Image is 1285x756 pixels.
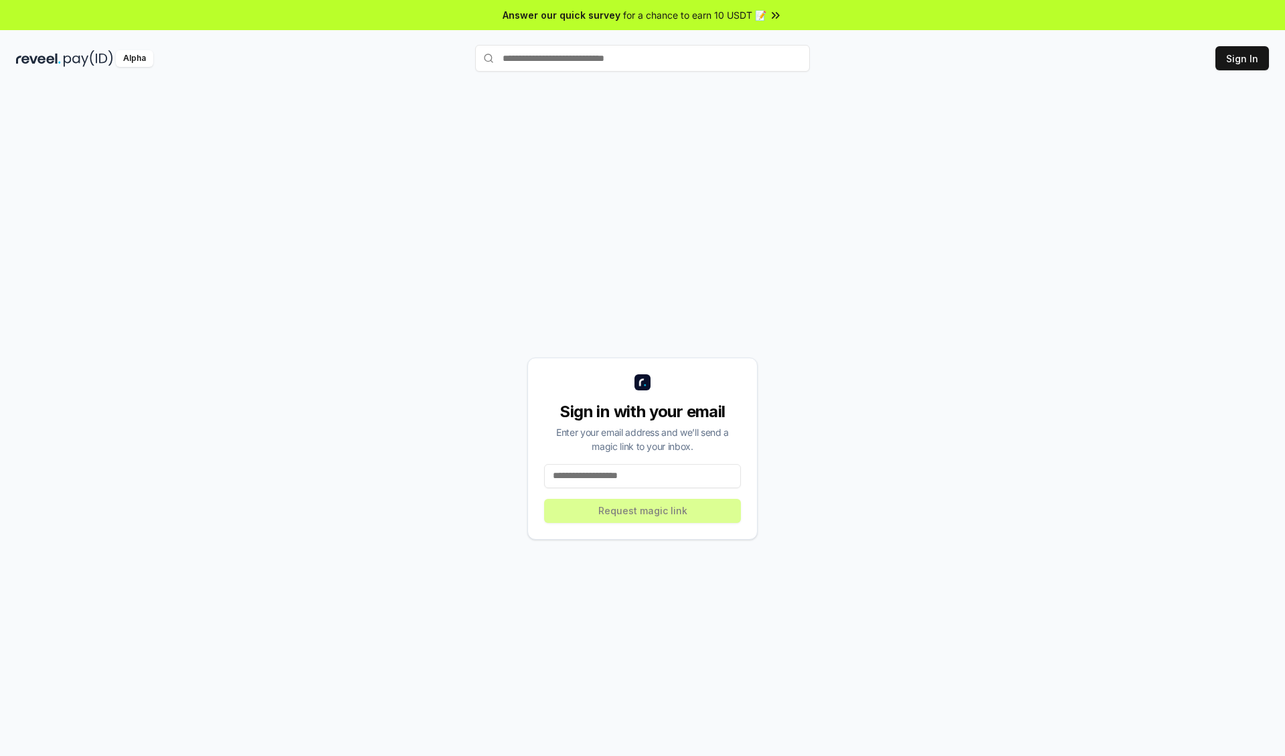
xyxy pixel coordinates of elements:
button: Sign In [1215,46,1269,70]
span: Answer our quick survey [503,8,620,22]
img: pay_id [64,50,113,67]
div: Enter your email address and we’ll send a magic link to your inbox. [544,425,741,453]
img: reveel_dark [16,50,61,67]
div: Alpha [116,50,153,67]
span: for a chance to earn 10 USDT 📝 [623,8,766,22]
img: logo_small [634,374,651,390]
div: Sign in with your email [544,401,741,423]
